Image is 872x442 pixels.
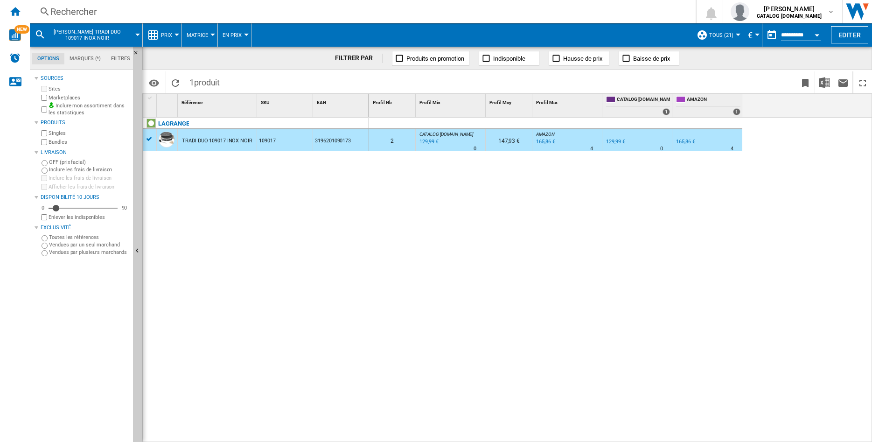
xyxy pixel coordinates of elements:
label: Bundles [49,139,129,146]
img: excel-24x24.png [819,77,830,88]
button: Matrice [187,23,213,47]
button: Indisponible [479,51,539,66]
div: FILTRER PAR [335,54,383,63]
div: Livraison [41,149,129,156]
span: Hausse de prix [563,55,602,62]
div: Délai de livraison : 4 jours [731,144,733,154]
input: Inclure les frais de livraison [42,168,48,174]
div: Sort None [259,94,313,108]
span: AMAZON [536,132,554,137]
div: Sort None [534,94,602,108]
div: AMAZON 1 offers sold by AMAZON [674,94,742,117]
div: 165,86 € [675,137,695,147]
input: Afficher les frais de livraison [41,184,47,190]
span: Référence [181,100,202,105]
span: 1 [185,71,224,91]
div: Sort None [180,94,257,108]
div: 90 [119,204,129,211]
div: Sort None [488,94,532,108]
label: Afficher les frais de livraison [49,183,129,190]
div: 1 offers sold by CATALOG LAGRANGE.FR [663,108,670,115]
div: 109017 [257,129,313,151]
div: Profil Nb Sort None [371,94,415,108]
div: Profil Moy Sort None [488,94,532,108]
md-tab-item: Options [32,53,64,64]
div: Profil Min Sort None [418,94,485,108]
label: Enlever les indisponibles [49,214,129,221]
img: alerts-logo.svg [9,52,21,63]
div: 129,99 € [605,137,625,147]
span: Profil Moy [489,100,511,105]
input: Singles [41,130,47,136]
div: Mise à jour : jeudi 2 octobre 2025 03:19 [535,137,555,147]
div: Sort None [418,94,485,108]
span: Profil Min [419,100,440,105]
button: md-calendar [762,26,781,44]
div: Cliquez pour filtrer sur cette marque [158,118,189,129]
label: Toutes les références [49,234,129,241]
div: [PERSON_NAME] TRADI DUO 109017 INOX NOIR [35,23,138,47]
span: produit [194,77,220,87]
span: EAN [317,100,326,105]
div: Profil Max Sort None [534,94,602,108]
div: Sort None [159,94,177,108]
span: En Prix [223,32,242,38]
label: Marketplaces [49,94,129,101]
div: Délai de livraison : 0 jour [474,144,476,154]
span: Matrice [187,32,208,38]
button: Télécharger au format Excel [815,71,834,93]
button: Plein écran [853,71,872,93]
input: Vendues par un seul marchand [42,243,48,249]
div: 165,86 € [676,139,695,145]
input: OFF (prix facial) [42,160,48,166]
button: Options [145,74,163,91]
div: Produits [41,119,129,126]
span: NEW [14,25,29,34]
div: Sort None [371,94,415,108]
md-tab-item: Marques (*) [64,53,106,64]
b: CATALOG [DOMAIN_NAME] [757,13,822,19]
md-slider: Disponibilité [49,203,117,213]
input: Afficher les frais de livraison [41,214,47,220]
label: OFF (prix facial) [49,159,129,166]
button: € [748,23,757,47]
button: Créer un favoris [796,71,815,93]
img: wise-card.svg [9,29,21,41]
button: Editer [831,26,868,43]
div: TOUS (21) [697,23,738,47]
input: Inclure les frais de livraison [41,175,47,181]
button: Envoyer ce rapport par email [834,71,852,93]
span: Produits en promotion [406,55,464,62]
input: Sites [41,86,47,92]
span: Profil Max [536,100,558,105]
span: TOUS (21) [709,32,733,38]
label: Vendues par un seul marchand [49,241,129,248]
input: Bundles [41,139,47,145]
label: Sites [49,85,129,92]
label: Inclure les frais de livraison [49,166,129,173]
span: SKU [261,100,270,105]
button: [PERSON_NAME] TRADI DUO 109017 INOX NOIR [49,23,134,47]
span: Indisponible [493,55,525,62]
button: Produits en promotion [392,51,469,66]
div: Disponibilité 10 Jours [41,194,129,201]
div: Mise à jour : vendredi 13 juin 2025 11:45 [418,137,438,147]
label: Inclure les frais de livraison [49,175,129,182]
label: Vendues par plusieurs marchands [49,249,129,256]
div: TRADI DUO 109017 INOX NOIR [182,130,252,152]
div: Référence Sort None [180,94,257,108]
span: Prix [161,32,172,38]
button: Prix [161,23,177,47]
button: Baisse de prix [619,51,679,66]
button: Hausse de prix [549,51,609,66]
img: profile.jpg [731,2,749,21]
span: [PERSON_NAME] [757,4,822,14]
input: Toutes les références [42,235,48,241]
div: Sort None [315,94,369,108]
div: 3196201090173 [313,129,369,151]
div: 129,99 € [606,139,625,145]
span: € [748,30,753,40]
button: Open calendar [809,25,825,42]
